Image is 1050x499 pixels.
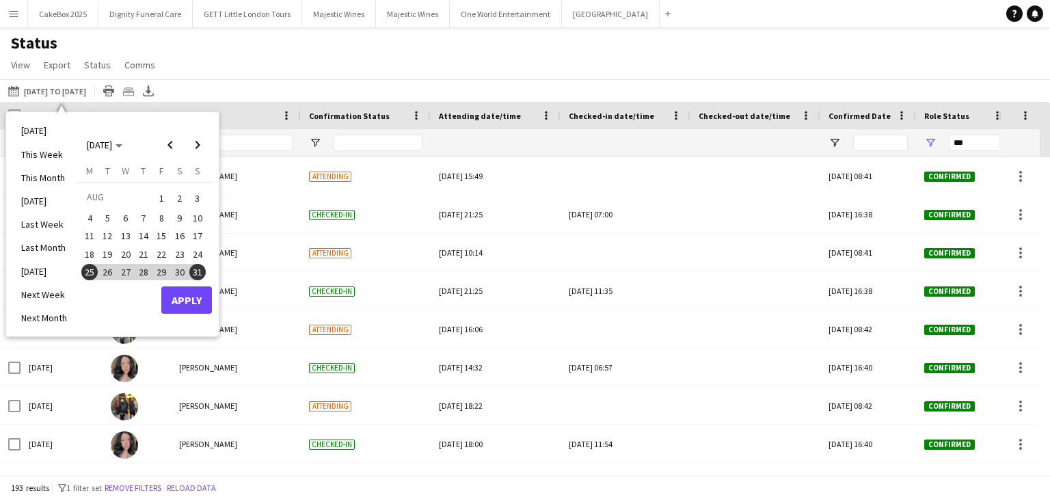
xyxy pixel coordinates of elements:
[111,111,134,121] span: Photo
[820,310,916,348] div: [DATE] 08:42
[924,210,975,220] span: Confirmed
[13,306,75,329] li: Next Month
[853,135,908,151] input: Confirmed Date Filter Input
[117,209,135,227] button: 06-08-2025
[924,440,975,450] span: Confirmed
[439,234,552,271] div: [DATE] 10:14
[98,209,116,227] button: 05-08-2025
[100,228,116,245] span: 12
[81,263,98,281] button: 25-08-2025
[924,137,937,149] button: Open Filter Menu
[87,139,112,151] span: [DATE]
[117,263,135,281] button: 27-08-2025
[135,209,152,227] button: 07-08-2025
[13,260,75,283] li: [DATE]
[84,59,111,71] span: Status
[5,83,89,99] button: [DATE] to [DATE]
[924,401,975,412] span: Confirmed
[172,228,188,245] span: 16
[924,363,975,373] span: Confirmed
[135,228,152,245] span: 14
[172,246,188,262] span: 23
[100,246,116,262] span: 19
[179,401,237,411] span: [PERSON_NAME]
[820,157,916,195] div: [DATE] 08:41
[829,111,891,121] span: Confirmed Date
[309,363,355,373] span: Checked-in
[924,286,975,297] span: Confirmed
[28,1,98,27] button: CakeBox 2025
[820,195,916,233] div: [DATE] 16:38
[309,172,351,182] span: Attending
[189,210,206,226] span: 10
[189,264,206,280] span: 31
[949,135,1004,151] input: Role Status Filter Input
[179,439,237,449] span: [PERSON_NAME]
[153,264,170,280] span: 29
[81,246,98,262] span: 18
[924,172,975,182] span: Confirmed
[334,135,422,151] input: Confirmation Status Filter Input
[829,137,841,149] button: Open Filter Menu
[924,325,975,335] span: Confirmed
[164,481,219,496] button: Reload data
[189,189,206,208] span: 3
[189,209,206,227] button: 10-08-2025
[118,246,134,262] span: 20
[170,263,188,281] button: 30-08-2025
[98,227,116,245] button: 12-08-2025
[21,349,103,386] div: [DATE]
[302,1,376,27] button: Majestic Wines
[11,59,30,71] span: View
[439,387,552,424] div: [DATE] 18:22
[100,83,117,99] app-action-btn: Print
[81,133,128,157] button: Choose month and year
[13,283,75,306] li: Next Week
[309,137,321,149] button: Open Filter Menu
[152,263,170,281] button: 29-08-2025
[172,210,188,226] span: 9
[111,393,138,420] img: Martin Brady
[157,131,184,159] button: Previous month
[118,228,134,245] span: 13
[309,210,355,220] span: Checked-in
[81,227,98,245] button: 11-08-2025
[153,228,170,245] span: 15
[13,189,75,213] li: [DATE]
[79,56,116,74] a: Status
[98,245,116,263] button: 19-08-2025
[153,189,170,208] span: 1
[450,1,562,27] button: One World Entertainment
[177,165,183,177] span: S
[100,264,116,280] span: 26
[141,165,146,177] span: T
[86,165,93,177] span: M
[569,195,682,233] div: [DATE] 07:00
[309,325,351,335] span: Attending
[81,209,98,227] button: 04-08-2025
[13,119,75,142] li: [DATE]
[161,286,212,314] button: Apply
[309,248,351,258] span: Attending
[439,157,552,195] div: [DATE] 15:49
[135,246,152,262] span: 21
[189,188,206,209] button: 03-08-2025
[569,111,654,121] span: Checked-in date/time
[699,111,790,121] span: Checked-out date/time
[152,188,170,209] button: 01-08-2025
[135,264,152,280] span: 28
[820,349,916,386] div: [DATE] 16:40
[179,111,201,121] span: Name
[820,234,916,271] div: [DATE] 08:41
[170,188,188,209] button: 02-08-2025
[204,135,293,151] input: Name Filter Input
[159,165,164,177] span: F
[140,83,157,99] app-action-btn: Export XLSX
[439,272,552,310] div: [DATE] 21:25
[117,227,135,245] button: 13-08-2025
[135,263,152,281] button: 28-08-2025
[189,245,206,263] button: 24-08-2025
[170,245,188,263] button: 23-08-2025
[100,210,116,226] span: 5
[924,111,969,121] span: Role Status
